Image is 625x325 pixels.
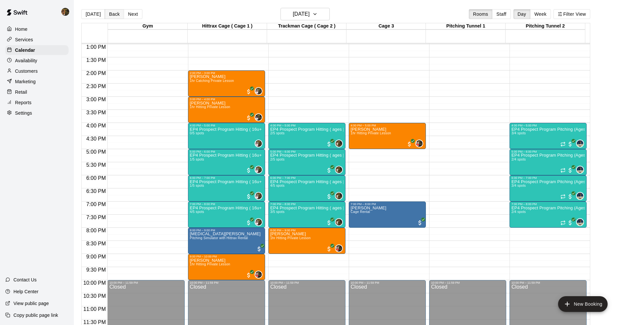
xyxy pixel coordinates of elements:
p: Retail [15,89,27,95]
span: 11:30 PM [82,319,107,325]
img: Melvin Garcia [336,193,342,199]
div: 7:00 PM – 8:00 PM: EP4 Prospect Program Pitching (Ages 13+ ) [510,201,587,228]
div: Roldani Baldwin [255,192,262,200]
span: 4:30 PM [85,136,108,142]
a: Reports [5,98,69,107]
div: Julian Hunt [415,140,423,147]
button: Rooms [469,9,492,19]
div: 8:00 PM – 9:00 PM: Steven McRae [268,228,345,254]
span: 3/4 spots filled [511,184,526,187]
button: [DATE] [281,8,330,20]
div: Pitching Tunnel 2 [506,23,585,29]
p: Help Center [13,288,38,295]
span: 0/5 spots filled [190,131,204,135]
a: Customers [5,66,69,76]
div: 2:00 PM – 3:00 PM [190,71,263,75]
span: 2/5 spots filled [270,158,285,161]
div: 4:00 PM – 5:00 PM [511,124,585,127]
span: 2/4 spots filled [511,158,526,161]
span: All customers have paid [326,246,332,252]
img: Julian Hunt [416,140,423,147]
span: 9:00 PM [85,254,108,259]
div: 10:00 PM – 11:59 PM [511,281,585,284]
span: 1:00 PM [85,44,108,50]
img: Roldani Baldwin [255,88,262,94]
div: 9:00 PM – 10:00 PM [190,255,263,258]
div: Julio ( Ricky ) Eusebio [576,140,584,147]
div: 4:00 PM – 5:00 PM [270,124,344,127]
span: 3:00 PM [85,97,108,102]
img: Melvin Garcia [336,166,342,173]
div: 6:00 PM – 7:00 PM [190,176,263,180]
img: Roldani Baldwin [255,193,262,199]
span: All customers have paid [406,141,413,147]
div: 7:00 PM – 8:00 PM [511,202,585,206]
span: All customers have paid [256,246,262,252]
button: Staff [492,9,511,19]
div: 10:00 PM – 11:59 PM [270,281,344,284]
span: 1/5 spots filled [190,158,204,161]
div: 5:00 PM – 6:00 PM [270,150,344,153]
img: Roldani Baldwin [255,140,262,147]
span: Julian Hunt [257,271,262,278]
span: 2:00 PM [85,70,108,76]
span: 7:00 PM [85,201,108,207]
span: Stephen Alemais [257,113,262,121]
span: All customers have paid [245,88,252,95]
p: Reports [15,99,31,106]
div: Roldani Baldwin [255,218,262,226]
div: 7:00 PM – 8:00 PM: EP4 Prospect Program Hitting ( ages 13-15 ) [268,201,345,228]
p: Copy public page link [13,312,58,318]
span: 10:00 PM [82,280,107,286]
img: Francisco Gracesqui [61,8,69,16]
p: Customers [15,68,38,74]
span: Julian Hunt [418,140,423,147]
img: Stephen Alemais [255,114,262,121]
span: All customers have paid [245,115,252,121]
div: Retail [5,87,69,97]
button: Day [513,9,531,19]
div: 4:00 PM – 5:00 PM: 1hr Hitting Private Lesson [349,123,426,149]
img: Julio ( Ricky ) Eusebio [577,219,583,225]
span: All customers have paid [245,272,252,278]
div: 7:00 PM – 8:00 PM [190,202,263,206]
span: 3:30 PM [85,110,108,115]
span: 6:00 PM [85,175,108,181]
span: Roldani Baldwin [257,166,262,174]
div: 6:00 PM – 7:00 PM: EP4 Prospect Program Hitting ( 16u+ Slot ) [188,175,265,201]
span: 6:30 PM [85,188,108,194]
span: 9:30 PM [85,267,108,273]
div: Julio ( Ricky ) Eusebio [576,192,584,200]
div: Roldani Baldwin [255,166,262,174]
p: View public page [13,300,49,307]
img: Melvin Garcia [336,140,342,147]
img: Julian Hunt [336,245,342,252]
div: 8:00 PM – 9:00 PM [270,229,344,232]
span: Pitching Simulator with Hittrax Rental [190,236,248,240]
div: Melvin Garcia [335,218,343,226]
span: Cage Rental [351,210,370,214]
span: 7:30 PM [85,215,108,220]
span: All customers have paid [326,141,332,147]
div: 3:00 PM – 4:00 PM: Xavier Rivera [188,97,265,123]
div: Hittrax Cage ( Cage 1 ) [188,23,267,29]
div: 6:00 PM – 7:00 PM: EP4 Prospect Program Pitching (Ages 13+ ) [510,175,587,201]
div: Availability [5,56,69,66]
a: Services [5,35,69,45]
span: 4:00 PM [85,123,108,128]
button: add [558,296,608,312]
span: 1hr Hitting Private Lesson [351,131,391,135]
div: Julio ( Ricky ) Eusebio [576,218,584,226]
span: Melvin Garcia [338,218,343,226]
span: Roldani Baldwin [257,192,262,200]
span: All customers have paid [567,141,573,147]
div: 10:00 PM – 11:59 PM [109,281,182,284]
span: Julian Hunt [338,244,343,252]
span: 11:00 PM [82,306,107,312]
a: Home [5,24,69,34]
span: All customers have paid [245,220,252,226]
div: 7:00 PM – 8:00 PM [270,202,344,206]
div: 8:00 PM – 9:00 PM [190,229,263,232]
